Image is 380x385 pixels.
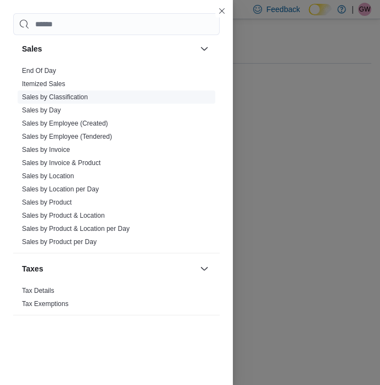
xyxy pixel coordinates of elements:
span: End Of Day [22,66,56,75]
h3: Sales [22,43,42,54]
a: Sales by Invoice & Product [22,159,100,167]
a: Sales by Classification [22,93,88,101]
a: Sales by Location per Day [22,185,99,193]
span: Sales by Product & Location [22,211,105,220]
a: Sales by Employee (Created) [22,120,108,127]
a: Sales by Invoice [22,146,70,154]
h3: Taxes [22,263,43,274]
span: Tax Details [22,286,54,295]
span: Sales by Product & Location per Day [22,224,130,233]
button: Close this dialog [215,4,228,18]
a: Sales by Product & Location [22,212,105,219]
span: Sales by Employee (Tendered) [22,132,112,141]
button: Taxes [22,263,195,274]
button: Sales [22,43,195,54]
button: Taxes [198,262,211,275]
span: Sales by Invoice [22,145,70,154]
a: Tax Exemptions [22,300,69,308]
a: Sales by Product & Location per Day [22,225,130,233]
button: Sales [198,42,211,55]
a: Sales by Product [22,199,72,206]
div: Sales [13,64,220,253]
span: Sales by Location per Day [22,185,99,194]
span: Sales by Product [22,198,72,207]
span: Sales by Classification [22,93,88,101]
span: Sales by Location [22,172,74,180]
a: Tax Details [22,287,54,295]
div: Taxes [13,284,220,315]
a: Sales by Day [22,106,61,114]
span: Sales by Employee (Created) [22,119,108,128]
a: Sales by Location [22,172,74,180]
span: Sales by Day [22,106,61,115]
a: Sales by Product per Day [22,238,97,246]
a: End Of Day [22,67,56,75]
a: Sales by Employee (Tendered) [22,133,112,140]
a: Itemized Sales [22,80,65,88]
